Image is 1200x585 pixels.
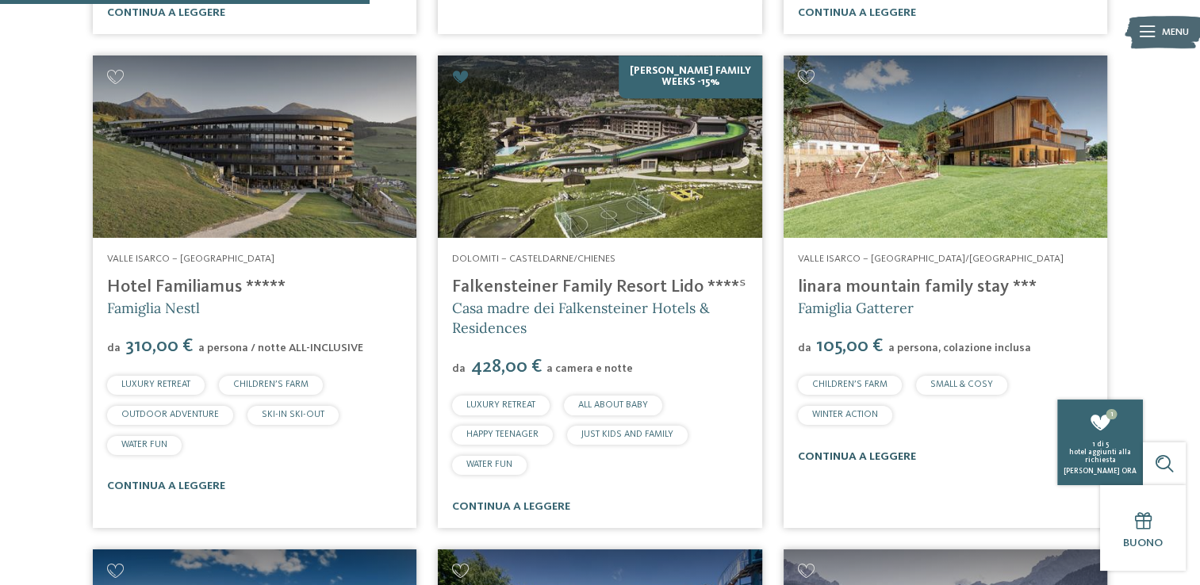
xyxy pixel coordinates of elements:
span: Dolomiti – Casteldarne/Chienes [452,254,615,264]
span: Famiglia Gatterer [798,299,914,317]
span: a camera e notte [546,363,633,374]
span: JUST KIDS AND FAMILY [581,430,673,439]
span: WINTER ACTION [812,410,878,419]
span: da [452,363,466,374]
span: [PERSON_NAME] ora [1064,468,1137,475]
span: ALL ABOUT BABY [578,400,648,410]
a: continua a leggere [107,480,225,491]
span: 310,00 € [122,337,197,356]
span: Valle Isarco – [GEOGRAPHIC_DATA]/[GEOGRAPHIC_DATA] [798,254,1064,264]
span: 5 [1105,441,1108,448]
img: Cercate un hotel per famiglie? Qui troverete solo i migliori! [784,55,1107,238]
span: 1 [1091,441,1095,448]
span: LUXURY RETREAT [466,400,535,410]
span: a persona / notte ALL-INCLUSIVE [198,342,363,354]
span: da [107,342,121,354]
span: di [1096,441,1103,448]
a: 1 1 di 5 hotel aggiunti alla richiesta [PERSON_NAME] ora [1057,400,1143,485]
span: hotel aggiunti alla richiesta [1069,449,1131,464]
span: SKI-IN SKI-OUT [262,410,324,419]
span: da [798,342,811,354]
a: linara mountain family stay *** [798,278,1037,296]
span: Casa madre dei Falkensteiner Hotels & Residences [452,299,710,337]
span: CHILDREN’S FARM [233,380,309,389]
span: WATER FUN [466,460,512,469]
span: Famiglia Nestl [107,299,200,317]
span: 428,00 € [467,357,545,377]
img: Cercate un hotel per famiglie? Qui troverete solo i migliori! [93,55,416,238]
a: continua a leggere [798,451,916,462]
span: CHILDREN’S FARM [812,380,888,389]
span: OUTDOOR ADVENTURE [121,410,219,419]
span: a persona, colazione inclusa [888,342,1031,354]
span: 1 [1106,409,1118,420]
span: LUXURY RETREAT [121,380,190,389]
span: Valle Isarco – [GEOGRAPHIC_DATA] [107,254,274,264]
span: 105,00 € [813,337,887,356]
a: continua a leggere [798,7,916,18]
span: WATER FUN [121,440,167,449]
span: Buono [1123,537,1163,549]
a: Buono [1100,485,1186,571]
img: Cercate un hotel per famiglie? Qui troverete solo i migliori! [438,55,761,238]
a: continua a leggere [452,501,570,512]
span: SMALL & COSY [930,380,993,389]
span: HAPPY TEENAGER [466,430,539,439]
a: continua a leggere [107,7,225,18]
a: Falkensteiner Family Resort Lido ****ˢ [452,278,746,296]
